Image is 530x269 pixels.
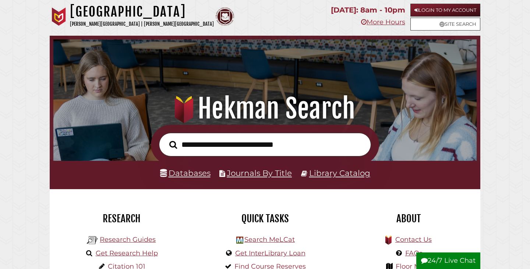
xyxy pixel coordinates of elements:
[331,4,405,17] p: [DATE]: 8am - 10pm
[169,140,177,149] i: Search
[395,236,432,244] a: Contact Us
[100,236,156,244] a: Research Guides
[50,7,68,26] img: Calvin University
[87,235,98,246] img: Hekman Library Logo
[160,168,211,178] a: Databases
[361,18,405,26] a: More Hours
[405,249,423,257] a: FAQs
[342,212,475,225] h2: About
[309,168,370,178] a: Library Catalog
[227,168,292,178] a: Journals By Title
[244,236,295,244] a: Search MeLCat
[55,212,188,225] h2: Research
[216,7,234,26] img: Calvin Theological Seminary
[410,4,480,17] a: Login to My Account
[61,92,469,125] h1: Hekman Search
[70,4,214,20] h1: [GEOGRAPHIC_DATA]
[236,237,243,244] img: Hekman Library Logo
[166,139,181,151] button: Search
[410,18,480,31] a: Site Search
[70,20,214,28] p: [PERSON_NAME][GEOGRAPHIC_DATA] | [PERSON_NAME][GEOGRAPHIC_DATA]
[235,249,305,257] a: Get InterLibrary Loan
[199,212,331,225] h2: Quick Tasks
[96,249,158,257] a: Get Research Help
